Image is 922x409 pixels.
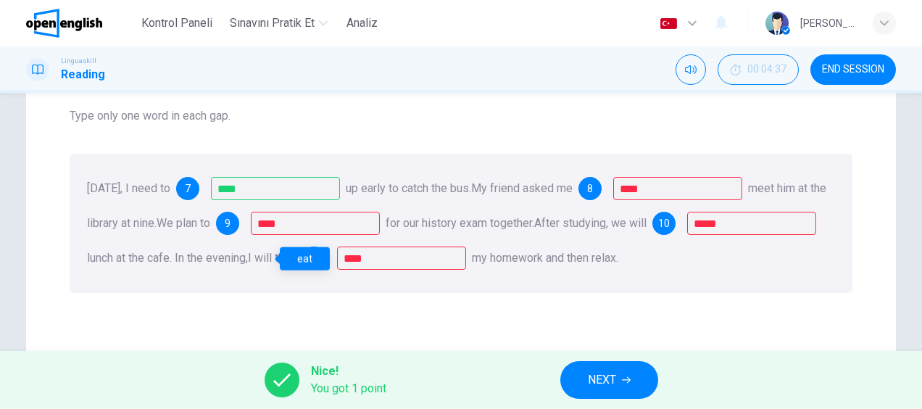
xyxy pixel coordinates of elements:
[534,216,647,230] span: After studying, we will
[587,183,593,194] span: 8
[157,216,210,230] span: We plan to
[660,18,678,29] img: tr
[676,54,706,85] div: Mute
[251,212,380,235] input: study
[311,363,386,380] span: Nice!
[822,64,884,75] span: END SESSION
[346,181,471,195] span: up early to catch the bus.
[311,380,386,397] span: You got 1 point
[61,66,105,83] h1: Reading
[346,15,378,32] span: Analiz
[765,12,789,35] img: Profile picture
[26,9,136,38] a: OpenEnglish logo
[472,251,618,265] span: my homework and then relax.
[248,251,296,265] span: I will then
[588,370,616,390] span: NEXT
[386,216,534,230] span: for our history exam together.
[61,56,96,66] span: Linguaskill
[225,218,230,228] span: 9
[747,64,786,75] span: 00:04:37
[141,15,212,32] span: Kontrol Paneli
[613,177,742,200] input: to
[560,361,658,399] button: NEXT
[211,177,340,200] input: wake
[87,181,170,195] span: [DATE], I need to
[280,247,330,270] div: eat
[70,107,852,125] span: Type only one word in each gap.
[224,10,333,36] button: Sınavını Pratik Et
[339,10,386,36] button: Analiz
[337,247,466,270] input: do
[185,183,191,194] span: 7
[471,181,573,195] span: My friend asked me
[26,9,102,38] img: OpenEnglish logo
[810,54,896,85] button: END SESSION
[687,212,816,235] input: eat
[718,54,799,85] button: 00:04:37
[136,10,218,36] button: Kontrol Paneli
[230,15,315,32] span: Sınavını Pratik Et
[800,15,855,32] div: [PERSON_NAME]
[718,54,799,85] div: Hide
[87,251,248,265] span: lunch at the cafe. In the evening,
[658,218,670,228] span: 10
